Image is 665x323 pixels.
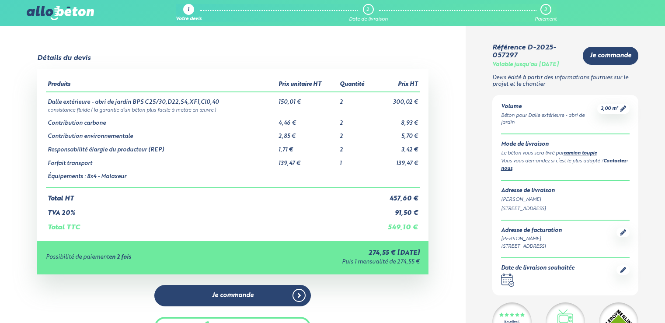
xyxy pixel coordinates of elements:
[501,104,598,110] div: Volume
[375,113,420,127] td: 8,93 €
[501,141,630,148] div: Mode de livraison
[46,154,277,167] td: Forfait transport
[501,228,562,234] div: Adresse de facturation
[46,203,375,217] td: TVA 20%
[46,188,375,203] td: Total HT
[492,75,639,88] p: Devis édité à partir des informations fournies sur le projet et le chantier
[535,17,557,22] div: Paiement
[27,6,94,20] img: allobéton
[501,265,574,272] div: Date de livraison souhaitée
[241,249,420,257] div: 274,55 € [DATE]
[375,92,420,106] td: 300,02 €
[501,112,598,127] div: Béton pour Dalle extérieure - abri de jardin
[564,151,597,156] a: camion toupie
[501,150,630,158] div: Le béton vous sera livré par
[241,259,420,266] div: Puis 1 mensualité de 274,55 €
[212,292,254,299] span: Je commande
[37,54,91,62] div: Détails du devis
[338,154,375,167] td: 1
[501,196,630,204] div: [PERSON_NAME]
[338,126,375,140] td: 2
[46,140,277,154] td: Responsabilité élargie du producteur (REP)
[46,78,277,92] th: Produits
[338,78,375,92] th: Quantité
[277,78,338,92] th: Prix unitaire HT
[375,126,420,140] td: 5,70 €
[492,62,559,68] div: Valable jusqu'au [DATE]
[349,17,388,22] div: Date de livraison
[176,4,202,22] a: 1 Votre devis
[501,158,630,173] div: Vous vous demandez si c’est le plus adapté ? .
[277,113,338,127] td: 4,46 €
[46,106,419,113] td: consistance fluide ( la garantie d’un béton plus facile à mettre en œuvre )
[46,217,375,232] td: Total TTC
[375,203,420,217] td: 91,50 €
[375,188,420,203] td: 457,60 €
[46,113,277,127] td: Contribution carbone
[349,4,388,22] a: 2 Date de livraison
[46,92,277,106] td: Dalle extérieure - abri de jardin BPS C25/30,D22,S4,XF1,Cl0,40
[277,126,338,140] td: 2,85 €
[154,285,311,306] a: Je commande
[590,52,631,60] span: Je commande
[188,7,189,13] div: 1
[375,154,420,167] td: 139,47 €
[176,17,202,22] div: Votre devis
[338,140,375,154] td: 2
[501,235,562,243] div: [PERSON_NAME]
[492,44,576,60] div: Référence D-2025-057297
[277,154,338,167] td: 139,47 €
[375,217,420,232] td: 549,10 €
[535,4,557,22] a: 3 Paiement
[338,92,375,106] td: 2
[375,140,420,154] td: 3,42 €
[46,254,241,261] div: Possibilité de paiement
[501,243,562,250] div: [STREET_ADDRESS]
[277,92,338,106] td: 150,01 €
[501,205,630,213] div: [STREET_ADDRESS]
[46,126,277,140] td: Contribution environnementale
[583,47,638,65] a: Je commande
[277,140,338,154] td: 1,71 €
[501,188,630,194] div: Adresse de livraison
[46,167,277,188] td: Équipements : 8x4 - Malaxeur
[587,289,655,313] iframe: Help widget launcher
[375,78,420,92] th: Prix HT
[338,113,375,127] td: 2
[366,7,369,13] div: 2
[109,254,131,260] strong: en 2 fois
[544,7,547,13] div: 3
